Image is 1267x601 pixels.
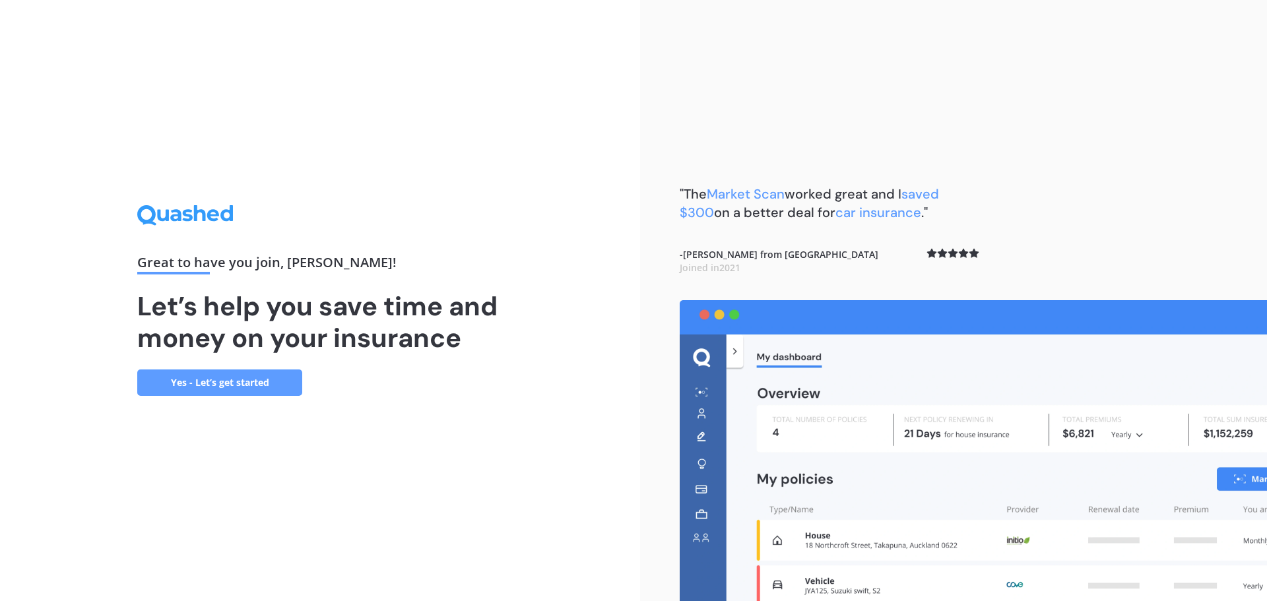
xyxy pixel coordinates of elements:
[680,185,939,221] b: "The worked great and I on a better deal for ."
[680,300,1267,601] img: dashboard.webp
[680,261,740,274] span: Joined in 2021
[680,248,878,274] b: - [PERSON_NAME] from [GEOGRAPHIC_DATA]
[835,204,921,221] span: car insurance
[137,369,302,396] a: Yes - Let’s get started
[137,290,503,354] h1: Let’s help you save time and money on your insurance
[137,256,503,274] div: Great to have you join , [PERSON_NAME] !
[707,185,785,203] span: Market Scan
[680,185,939,221] span: saved $300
